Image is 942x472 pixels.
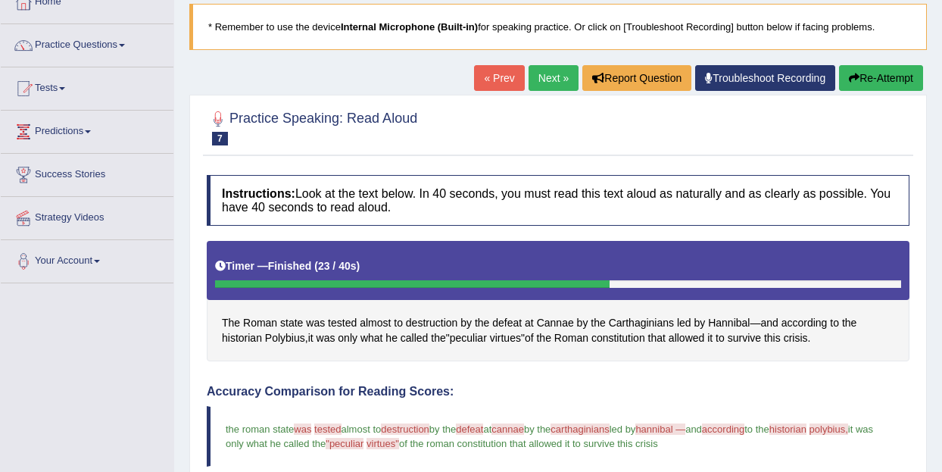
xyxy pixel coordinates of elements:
[610,424,636,435] span: led by
[536,330,551,346] span: Click to see word definition
[1,197,173,235] a: Strategy Videos
[525,330,534,346] span: Click to see word definition
[577,315,588,331] span: Click to see word definition
[839,65,923,91] button: Re-Attempt
[317,330,335,346] span: Click to see word definition
[491,424,524,435] span: cannae
[265,330,305,346] span: Click to see word definition
[431,330,445,346] span: Click to see word definition
[360,315,391,331] span: Click to see word definition
[677,315,691,331] span: Click to see word definition
[1,154,173,192] a: Success Stories
[695,65,835,91] a: Troubleshoot Recording
[609,315,674,331] span: Click to see word definition
[399,438,658,449] span: of the roman constitution that allowed it to survive this crisis
[314,260,318,272] b: (
[716,330,725,346] span: Click to see word definition
[744,424,769,435] span: to the
[1,111,173,148] a: Predictions
[475,315,489,331] span: Click to see word definition
[318,260,357,272] b: 23 / 40s
[381,424,429,435] span: destruction
[685,424,702,435] span: and
[326,438,363,449] span: "peculiar
[524,424,551,435] span: by the
[429,424,456,435] span: by the
[294,424,311,435] span: was
[207,385,909,399] h4: Accuracy Comparison for Reading Scores:
[328,315,357,331] span: Click to see word definition
[401,330,429,346] span: Click to see word definition
[314,424,341,435] span: tested
[207,108,417,145] h2: Practice Speaking: Read Aloud
[385,330,398,346] span: Click to see word definition
[809,424,848,435] span: polybius,
[830,315,839,331] span: Click to see word definition
[406,315,457,331] span: Click to see word definition
[529,65,579,91] a: Next »
[784,330,808,346] span: Click to see word definition
[707,330,713,346] span: Click to see word definition
[268,260,312,272] b: Finished
[694,315,706,331] span: Click to see word definition
[648,330,666,346] span: Click to see word definition
[769,424,806,435] span: historian
[525,315,534,331] span: Click to see word definition
[308,330,313,346] span: Click to see word definition
[222,315,240,331] span: Click to see word definition
[456,424,483,435] span: defeat
[760,315,778,331] span: Click to see word definition
[360,330,383,346] span: Click to see word definition
[341,21,478,33] b: Internal Microphone (Built-in)
[474,65,524,91] a: « Prev
[357,260,360,272] b: )
[207,175,909,226] h4: Look at the text below. In 40 seconds, you must read this text aloud as naturally and as clearly ...
[582,65,691,91] button: Report Question
[338,330,357,346] span: Click to see word definition
[367,438,399,449] span: virtues"
[842,315,856,331] span: Click to see word definition
[669,330,704,346] span: Click to see word definition
[591,315,605,331] span: Click to see word definition
[212,132,228,145] span: 7
[554,330,588,346] span: Click to see word definition
[226,424,876,449] span: it was only what he called the
[702,424,744,435] span: according
[537,315,574,331] span: Click to see word definition
[781,315,828,331] span: Click to see word definition
[492,315,522,331] span: Click to see word definition
[483,424,491,435] span: at
[280,315,303,331] span: Click to see word definition
[342,424,382,435] span: almost to
[189,4,927,50] blockquote: * Remember to use the device for speaking practice. Or click on [Troubleshoot Recording] button b...
[1,240,173,278] a: Your Account
[450,330,487,346] span: Click to see word definition
[1,67,173,105] a: Tests
[490,330,521,346] span: Click to see word definition
[708,315,750,331] span: Click to see word definition
[222,330,262,346] span: Click to see word definition
[243,315,277,331] span: Click to see word definition
[551,424,609,435] span: carthaginians
[226,424,294,435] span: the roman state
[394,315,403,331] span: Click to see word definition
[306,315,325,331] span: Click to see word definition
[591,330,645,346] span: Click to see word definition
[460,315,472,331] span: Click to see word definition
[764,330,781,346] span: Click to see word definition
[222,187,295,200] b: Instructions:
[728,330,761,346] span: Click to see word definition
[215,261,360,272] h5: Timer —
[207,241,909,361] div: — , " " .
[635,424,685,435] span: hannibal —
[1,24,173,62] a: Practice Questions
